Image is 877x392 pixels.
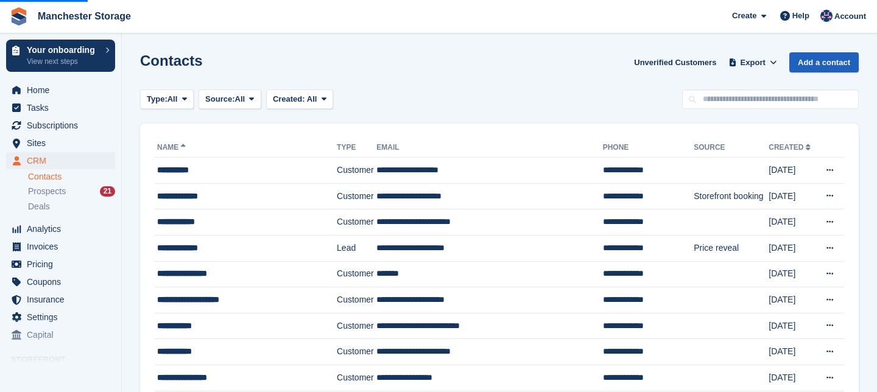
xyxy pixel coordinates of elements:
td: [DATE] [769,339,817,365]
a: menu [6,220,115,237]
td: [DATE] [769,261,817,287]
td: Customer [337,183,376,209]
span: Analytics [27,220,100,237]
span: CRM [27,152,100,169]
td: [DATE] [769,235,817,261]
a: Name [157,143,188,152]
span: Type: [147,93,167,105]
td: Storefront booking [694,183,769,209]
th: Email [376,138,602,158]
td: [DATE] [769,209,817,236]
p: Your onboarding [27,46,99,54]
td: Customer [337,339,376,365]
td: Customer [337,158,376,184]
a: menu [6,291,115,308]
a: menu [6,326,115,343]
span: All [167,93,178,105]
span: Insurance [27,291,100,308]
span: Capital [27,326,100,343]
th: Source [694,138,769,158]
td: [DATE] [769,365,817,391]
span: Deals [28,201,50,212]
span: Create [732,10,756,22]
span: Export [741,57,766,69]
a: menu [6,309,115,326]
a: Deals [28,200,115,213]
a: menu [6,152,115,169]
td: Customer [337,365,376,391]
a: Prospects 21 [28,185,115,198]
td: Lead [337,235,376,261]
a: menu [6,117,115,134]
img: stora-icon-8386f47178a22dfd0bd8f6a31ec36ba5ce8667c1dd55bd0f319d3a0aa187defe.svg [10,7,28,26]
span: Sites [27,135,100,152]
button: Created: All [266,89,333,110]
span: All [307,94,317,103]
td: [DATE] [769,183,817,209]
td: Customer [337,287,376,313]
span: Help [792,10,809,22]
a: menu [6,238,115,255]
h1: Contacts [140,52,203,69]
p: View next steps [27,56,99,67]
span: Pricing [27,256,100,273]
a: Contacts [28,171,115,183]
td: [DATE] [769,313,817,339]
span: Coupons [27,273,100,290]
span: Storefront [11,354,121,366]
td: Customer [337,261,376,287]
a: Created [769,143,813,152]
span: Tasks [27,99,100,116]
span: Invoices [27,238,100,255]
span: Settings [27,309,100,326]
span: Home [27,82,100,99]
span: Source: [205,93,234,105]
td: Customer [337,209,376,236]
a: Unverified Customers [629,52,721,72]
button: Type: All [140,89,194,110]
span: Created: [273,94,305,103]
a: Your onboarding View next steps [6,40,115,72]
span: Account [834,10,866,23]
th: Type [337,138,376,158]
td: [DATE] [769,287,817,313]
a: Add a contact [789,52,859,72]
button: Source: All [199,89,261,110]
a: menu [6,99,115,116]
button: Export [726,52,780,72]
a: menu [6,256,115,273]
span: Subscriptions [27,117,100,134]
td: Price reveal [694,235,769,261]
a: menu [6,273,115,290]
th: Phone [603,138,694,158]
span: Prospects [28,186,66,197]
a: menu [6,135,115,152]
td: Customer [337,313,376,339]
a: menu [6,82,115,99]
span: All [235,93,245,105]
a: Manchester Storage [33,6,136,26]
td: [DATE] [769,158,817,184]
div: 21 [100,186,115,197]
